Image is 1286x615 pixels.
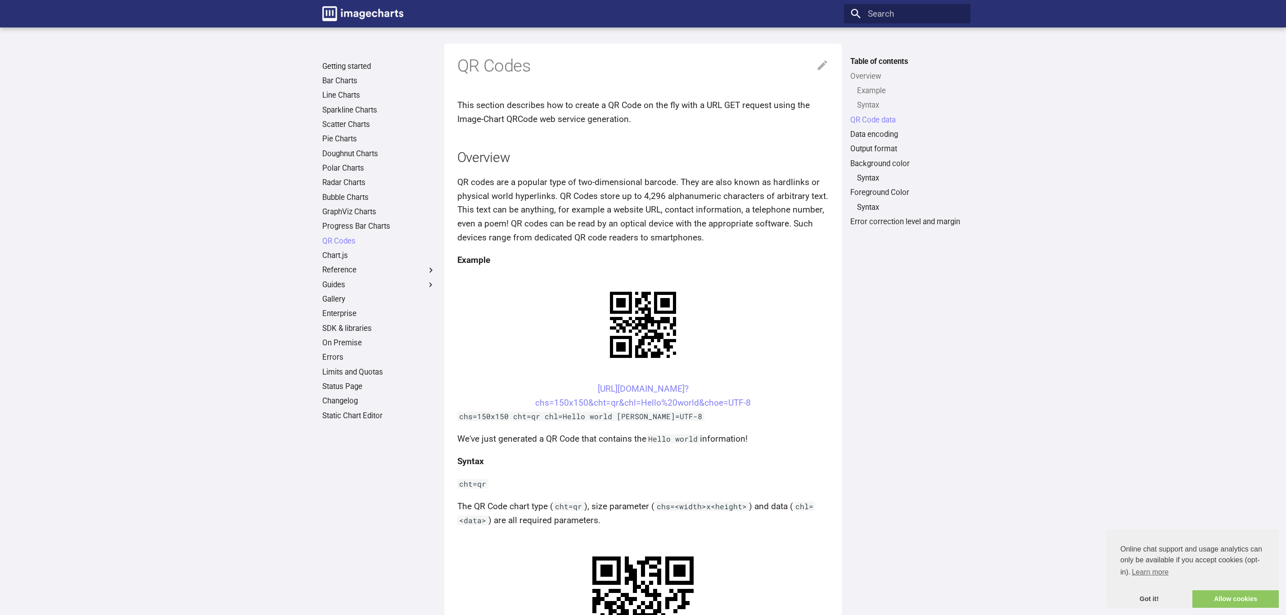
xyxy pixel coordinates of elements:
a: Foreground Color [850,188,964,198]
div: cookieconsent [1106,529,1279,608]
span: Online chat support and usage analytics can only be available if you accept cookies (opt-in). [1120,544,1264,579]
img: chart [594,276,692,374]
a: Sparkline Charts [322,105,436,115]
a: Progress Bar Charts [322,222,436,231]
a: Radar Charts [322,178,436,188]
a: Syntax [857,203,964,213]
code: Hello world [646,434,700,443]
a: Image-Charts documentation [318,2,407,26]
a: SDK & libraries [322,324,436,334]
a: Output format [850,144,964,154]
a: Syntax [857,100,964,110]
a: QR Code data [850,115,964,125]
h4: Syntax [457,455,829,469]
a: Static Chart Editor [322,411,436,421]
a: Doughnut Charts [322,149,436,159]
a: Getting started [322,62,436,72]
a: dismiss cookie message [1106,590,1192,608]
a: Chart.js [322,251,436,261]
a: Syntax [857,173,964,183]
a: GraphViz Charts [322,207,436,217]
a: Changelog [322,396,436,406]
p: QR codes are a popular type of two-dimensional barcode. They are also known as hardlinks or physi... [457,176,829,245]
a: Example [857,86,964,96]
a: Scatter Charts [322,120,436,130]
a: Errors [322,353,436,362]
a: Status Page [322,382,436,392]
a: On Premise [322,338,436,348]
a: Bar Charts [322,76,436,86]
a: Pie Charts [322,134,436,144]
code: cht=qr [553,502,585,511]
h2: Overview [457,148,829,167]
img: logo [322,6,403,21]
a: QR Codes [322,236,436,246]
input: Search [844,4,970,23]
a: learn more about cookies [1130,565,1170,579]
a: [URL][DOMAIN_NAME]?chs=150x150&cht=qr&chl=Hello%20world&choe=UTF-8 [535,384,751,408]
label: Reference [322,265,436,275]
p: The QR Code chart type ( ), size parameter ( ) and data ( ) are all required parameters. [457,500,829,527]
a: Limits and Quotas [322,367,436,377]
code: chs=<width>x<height> [654,502,749,511]
label: Guides [322,280,436,290]
a: Data encoding [850,130,964,140]
a: Overview [850,72,964,81]
code: cht=qr [457,479,489,488]
a: Error correction level and margin [850,217,964,227]
label: Table of contents [844,57,970,67]
a: Line Charts [322,90,436,100]
nav: Table of contents [844,57,970,226]
h1: QR Codes [457,54,829,77]
p: We've just generated a QR Code that contains the information! [457,432,829,446]
a: Enterprise [322,309,436,319]
a: Background color [850,159,964,169]
nav: Foreground Color [850,203,964,213]
p: This section describes how to create a QR Code on the fly with a URL GET request using the Image-... [457,99,829,126]
nav: Background color [850,173,964,183]
h4: Example [457,253,829,267]
nav: Overview [850,86,964,110]
code: chs=150x150 cht=qr chl=Hello world [PERSON_NAME]=UTF-8 [457,412,705,421]
a: Bubble Charts [322,193,436,203]
a: allow cookies [1192,590,1279,608]
a: Polar Charts [322,163,436,173]
a: Gallery [322,294,436,304]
